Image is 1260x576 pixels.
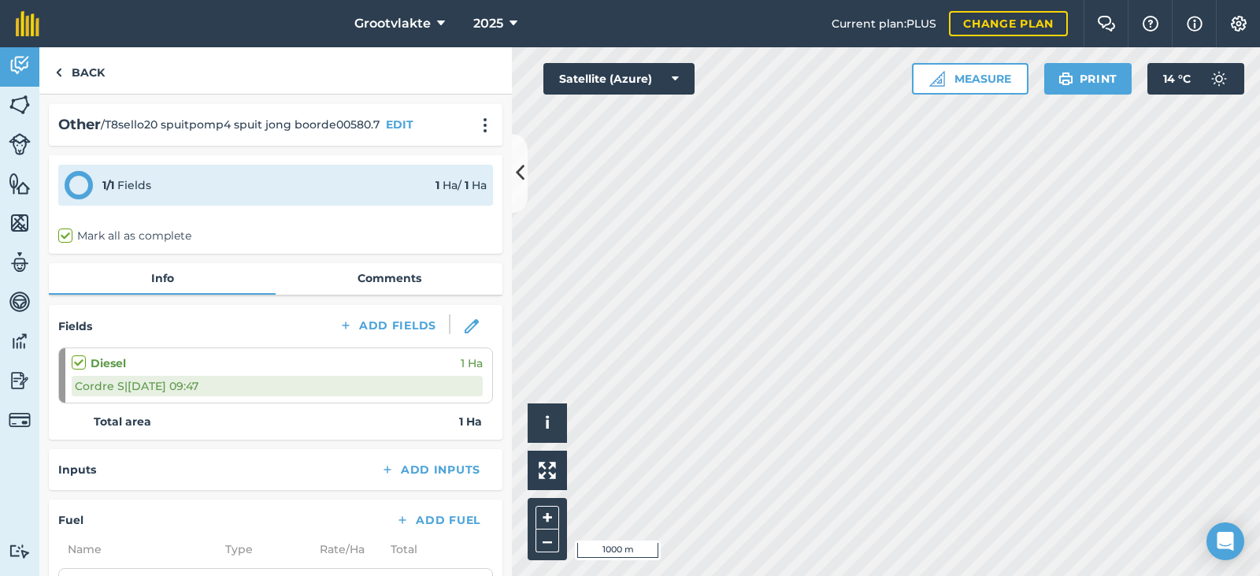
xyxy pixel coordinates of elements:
img: fieldmargin Logo [16,11,39,36]
img: svg+xml;base64,PD94bWwgdmVyc2lvbj0iMS4wIiBlbmNvZGluZz0idXRmLTgiPz4KPCEtLSBHZW5lcmF0b3I6IEFkb2JlIE... [1203,63,1235,95]
img: svg+xml;base64,PHN2ZyB4bWxucz0iaHR0cDovL3d3dy53My5vcmcvMjAwMC9zdmciIHdpZHRoPSI1NiIgaGVpZ2h0PSI2MC... [9,93,31,117]
label: Mark all as complete [58,228,191,244]
img: Two speech bubbles overlapping with the left bubble in the forefront [1097,16,1116,32]
h4: Fuel [58,511,83,529]
span: Rate/ Ha [310,541,381,558]
strong: 1 / 1 [102,178,114,192]
div: Fields [102,177,151,194]
button: Measure [912,63,1028,95]
img: Ruler icon [929,71,945,87]
img: svg+xml;base64,PHN2ZyB4bWxucz0iaHR0cDovL3d3dy53My5vcmcvMjAwMC9zdmciIHdpZHRoPSIxOSIgaGVpZ2h0PSIyNC... [1058,69,1073,88]
img: svg+xml;base64,PD94bWwgdmVyc2lvbj0iMS4wIiBlbmNvZGluZz0idXRmLTgiPz4KPCEtLSBHZW5lcmF0b3I6IEFkb2JlIE... [9,329,31,353]
img: A cog icon [1229,16,1248,32]
span: Total [381,541,417,558]
a: Comments [276,263,502,293]
span: 1 Ha [461,355,483,372]
img: svg+xml;base64,PHN2ZyB4bWxucz0iaHR0cDovL3d3dy53My5vcmcvMjAwMC9zdmciIHdpZHRoPSI5IiBoZWlnaHQ9IjI0Ii... [55,63,62,82]
strong: 1 [465,178,469,192]
h4: Fields [58,318,92,335]
div: Open Intercom Messenger [1206,522,1244,560]
button: Satellite (Azure) [543,63,695,95]
img: svg+xml;base64,PD94bWwgdmVyc2lvbj0iMS4wIiBlbmNvZGluZz0idXRmLTgiPz4KPCEtLSBHZW5lcmF0b3I6IEFkb2JlIE... [9,54,31,77]
img: svg+xml;base64,PHN2ZyB4bWxucz0iaHR0cDovL3d3dy53My5vcmcvMjAwMC9zdmciIHdpZHRoPSI1NiIgaGVpZ2h0PSI2MC... [9,211,31,235]
img: A question mark icon [1141,16,1160,32]
button: Add Inputs [368,459,493,481]
div: Ha / Ha [435,177,487,194]
span: / T8sello20 spuitpomp4 spuit jong boorde00580.7 [101,116,380,133]
span: 14 ° C [1163,63,1191,95]
button: Add Fuel [383,509,493,531]
strong: Diesel [91,355,126,372]
img: Four arrows, one pointing top left, one top right, one bottom right and the last bottom left [539,462,556,479]
a: Info [49,263,276,293]
img: svg+xml;base64,PD94bWwgdmVyc2lvbj0iMS4wIiBlbmNvZGluZz0idXRmLTgiPz4KPCEtLSBHZW5lcmF0b3I6IEFkb2JlIE... [9,369,31,392]
img: svg+xml;base64,PHN2ZyB4bWxucz0iaHR0cDovL3d3dy53My5vcmcvMjAwMC9zdmciIHdpZHRoPSIxNyIgaGVpZ2h0PSIxNy... [1187,14,1203,33]
button: Print [1044,63,1132,95]
strong: 1 Ha [459,413,482,430]
h2: Other [58,113,101,136]
button: i [528,403,567,443]
a: Change plan [949,11,1068,36]
span: Current plan : PLUS [832,15,936,32]
span: Grootvlakte [354,14,431,33]
img: svg+xml;base64,PD94bWwgdmVyc2lvbj0iMS4wIiBlbmNvZGluZz0idXRmLTgiPz4KPCEtLSBHZW5lcmF0b3I6IEFkb2JlIE... [9,544,31,559]
button: EDIT [386,116,413,133]
button: 14 °C [1147,63,1244,95]
img: svg+xml;base64,PD94bWwgdmVyc2lvbj0iMS4wIiBlbmNvZGluZz0idXRmLTgiPz4KPCEtLSBHZW5lcmF0b3I6IEFkb2JlIE... [9,290,31,314]
img: svg+xml;base64,PHN2ZyB4bWxucz0iaHR0cDovL3d3dy53My5vcmcvMjAwMC9zdmciIHdpZHRoPSIyMCIgaGVpZ2h0PSIyNC... [476,117,495,133]
img: svg+xml;base64,PHN2ZyB4bWxucz0iaHR0cDovL3d3dy53My5vcmcvMjAwMC9zdmciIHdpZHRoPSI1NiIgaGVpZ2h0PSI2MC... [9,172,31,195]
button: Add Fields [326,314,449,336]
button: + [535,506,559,530]
strong: 1 [435,178,439,192]
span: 2025 [473,14,503,33]
img: svg+xml;base64,PHN2ZyB3aWR0aD0iMTgiIGhlaWdodD0iMTgiIHZpZXdCb3g9IjAgMCAxOCAxOCIgZmlsbD0ibm9uZSIgeG... [465,319,479,333]
span: i [545,413,550,433]
span: Type [216,541,310,558]
div: Cordre S | [DATE] 09:47 [72,376,483,396]
button: – [535,530,559,552]
img: svg+xml;base64,PD94bWwgdmVyc2lvbj0iMS4wIiBlbmNvZGluZz0idXRmLTgiPz4KPCEtLSBHZW5lcmF0b3I6IEFkb2JlIE... [9,409,31,431]
img: svg+xml;base64,PD94bWwgdmVyc2lvbj0iMS4wIiBlbmNvZGluZz0idXRmLTgiPz4KPCEtLSBHZW5lcmF0b3I6IEFkb2JlIE... [9,251,31,274]
strong: Total area [94,413,151,430]
h4: Inputs [58,461,96,478]
img: svg+xml;base64,PD94bWwgdmVyc2lvbj0iMS4wIiBlbmNvZGluZz0idXRmLTgiPz4KPCEtLSBHZW5lcmF0b3I6IEFkb2JlIE... [9,133,31,155]
span: Name [58,541,216,558]
a: Back [39,47,120,94]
